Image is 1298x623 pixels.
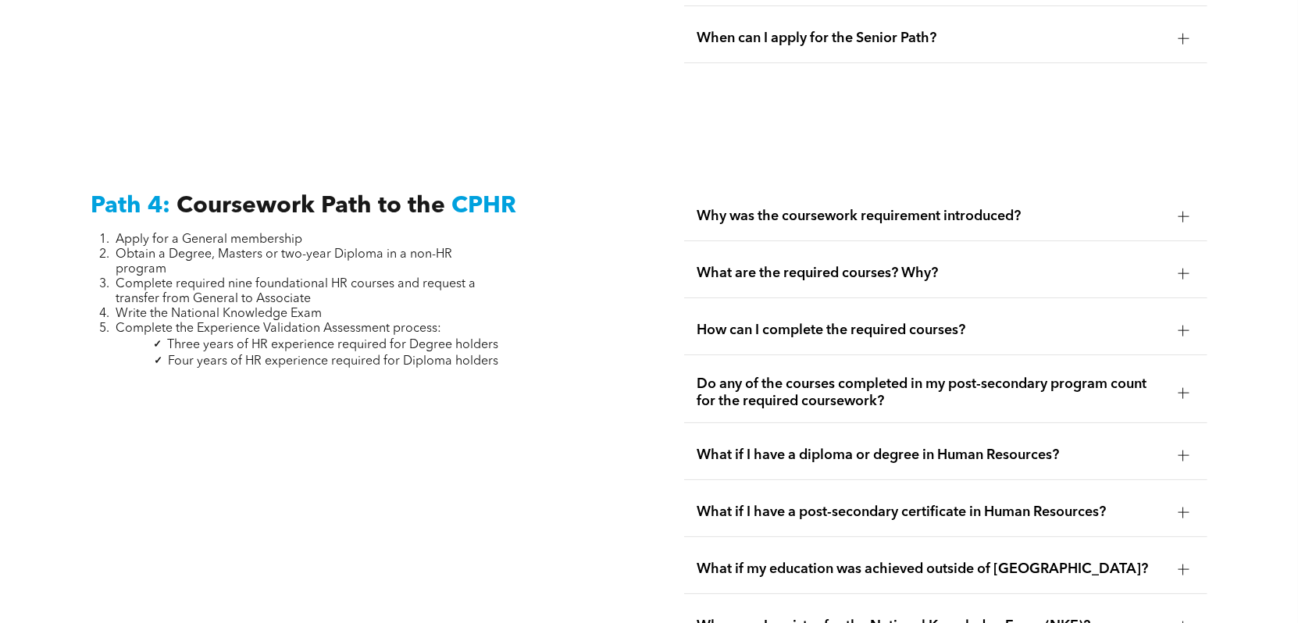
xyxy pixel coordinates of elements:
[697,208,1165,225] span: Why was the coursework requirement introduced?
[116,248,452,276] span: Obtain a Degree, Masters or two-year Diploma in a non-HR program
[168,355,498,368] span: Four years of HR experience required for Diploma holders
[116,233,302,246] span: Apply for a General membership
[116,322,441,335] span: Complete the Experience Validation Assessment process:
[697,376,1165,410] span: Do any of the courses completed in my post-secondary program count for the required coursework?
[167,339,498,351] span: Three years of HR experience required for Degree holders
[697,561,1165,578] span: What if my education was achieved outside of [GEOGRAPHIC_DATA]?
[451,194,516,218] span: CPHR
[697,447,1165,464] span: What if I have a diploma or degree in Human Resources?
[116,308,322,320] span: Write the National Knowledge Exam
[697,322,1165,339] span: How can I complete the required courses?
[697,504,1165,521] span: What if I have a post-secondary certificate in Human Resources?
[91,194,170,218] span: Path 4:
[697,265,1165,282] span: What are the required courses? Why?
[697,30,1165,47] span: When can I apply for the Senior Path?
[116,278,476,305] span: Complete required nine foundational HR courses and request a transfer from General to Associate
[177,194,445,218] span: Coursework Path to the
